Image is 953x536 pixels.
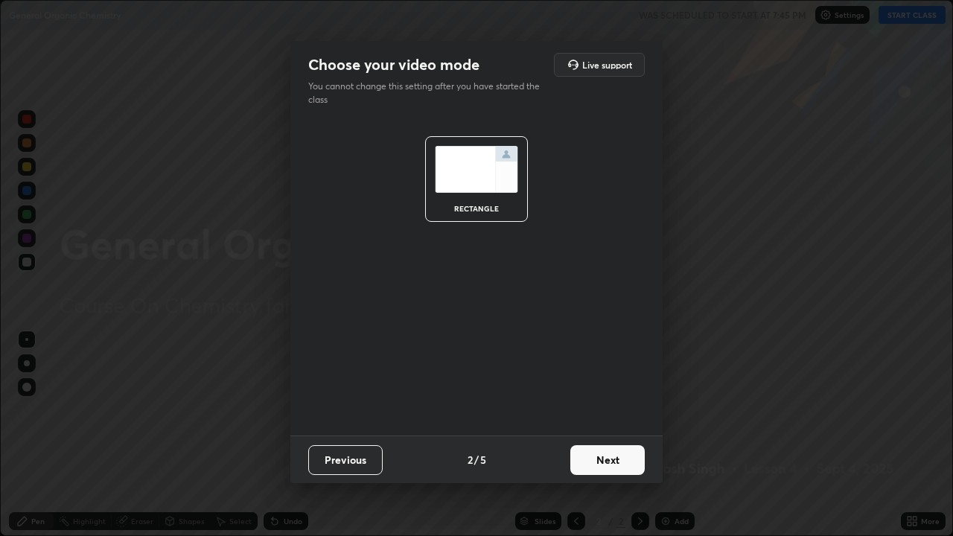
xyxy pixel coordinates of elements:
img: normalScreenIcon.ae25ed63.svg [435,146,518,193]
button: Next [570,445,645,475]
button: Previous [308,445,383,475]
h4: / [474,452,479,468]
h4: 5 [480,452,486,468]
h4: 2 [468,452,473,468]
h5: Live support [582,60,632,69]
h2: Choose your video mode [308,55,479,74]
div: rectangle [447,205,506,212]
p: You cannot change this setting after you have started the class [308,80,549,106]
